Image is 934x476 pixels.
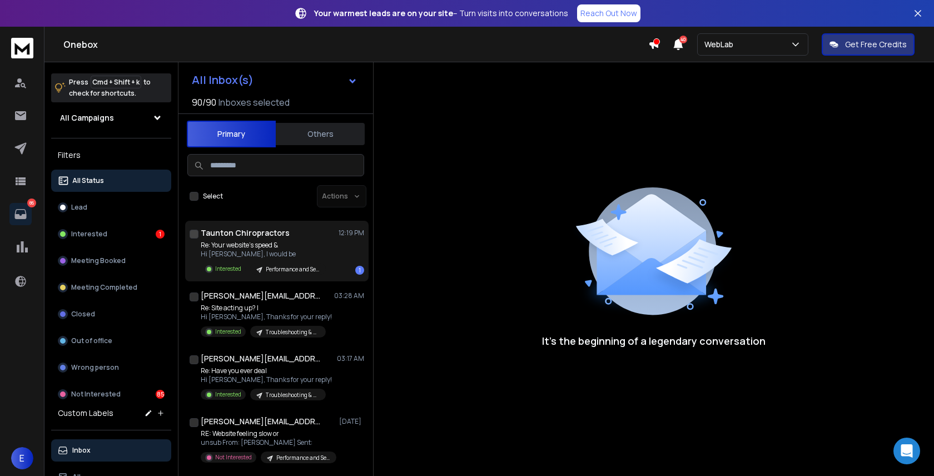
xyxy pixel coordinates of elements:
h1: [PERSON_NAME][EMAIL_ADDRESS][DOMAIN_NAME] [201,290,323,301]
div: 85 [156,390,165,399]
p: RE: Website feeling slow or [201,429,334,438]
p: All Status [72,176,104,185]
p: Hi [PERSON_NAME], Thanks for your reply! [201,375,332,384]
h1: All Inbox(s) [192,75,254,86]
p: Closed [71,310,95,319]
p: Out of office [71,336,112,345]
button: E [11,447,33,469]
p: WebLab [704,39,738,50]
p: Inbox [72,446,91,455]
h3: Custom Labels [58,408,113,419]
p: Reach Out Now [580,8,637,19]
button: Interested1 [51,223,171,245]
button: Out of office [51,330,171,352]
strong: Your warmest leads are on your site [314,8,453,18]
p: Performance and Security Issues | [DATE] [266,265,319,274]
button: Wrong person [51,356,171,379]
h1: [PERSON_NAME][EMAIL_ADDRESS][DOMAIN_NAME] [201,416,323,427]
h1: Onebox [63,38,648,51]
h3: Inboxes selected [218,96,290,109]
p: [DATE] [339,417,364,426]
h1: Taunton Chiropractors [201,227,290,239]
button: Others [276,122,365,146]
p: 86 [27,199,36,207]
p: Re: Site acting up? I [201,304,332,313]
button: Closed [51,303,171,325]
p: Meeting Completed [71,283,137,292]
a: Reach Out Now [577,4,640,22]
p: It’s the beginning of a legendary conversation [542,333,766,349]
p: Hi [PERSON_NAME], I would be [201,250,326,259]
p: unsub From: [PERSON_NAME] Sent: [201,438,334,447]
button: Lead [51,196,171,219]
span: 90 / 90 [192,96,216,109]
p: 12:19 PM [339,229,364,237]
p: Press to check for shortcuts. [69,77,151,99]
span: 40 [679,36,687,43]
p: Performance and Security Issues | [DATE] [276,454,330,462]
button: Not Interested85 [51,383,171,405]
button: Meeting Completed [51,276,171,299]
p: Lead [71,203,87,212]
h3: Filters [51,147,171,163]
div: 1 [156,230,165,239]
button: All Inbox(s) [183,69,366,91]
p: Not Interested [71,390,121,399]
p: Wrong person [71,363,119,372]
p: Not Interested [215,453,252,462]
button: Get Free Credits [822,33,915,56]
button: Inbox [51,439,171,462]
h1: [PERSON_NAME][EMAIL_ADDRESS][DOMAIN_NAME] [201,353,323,364]
button: Meeting Booked [51,250,171,272]
p: Get Free Credits [845,39,907,50]
h1: All Campaigns [60,112,114,123]
p: 03:17 AM [337,354,364,363]
a: 86 [9,203,32,225]
p: Re: Your website’s speed & [201,241,326,250]
p: Interested [215,265,241,273]
p: – Turn visits into conversations [314,8,568,19]
img: logo [11,38,33,58]
label: Select [203,192,223,201]
button: Primary [187,121,276,147]
div: Open Intercom Messenger [893,438,920,464]
button: All Campaigns [51,107,171,129]
p: Interested [215,328,241,336]
span: Cmd + Shift + k [91,76,141,88]
div: 1 [355,266,364,275]
button: All Status [51,170,171,192]
p: 03:28 AM [334,291,364,300]
p: Meeting Booked [71,256,126,265]
p: Re: Have you ever deal [201,366,332,375]
p: Hi [PERSON_NAME], Thanks for your reply! [201,313,332,321]
p: Interested [71,230,107,239]
p: Interested [215,390,241,399]
p: Troubleshooting & Bug Fixes | [DATE] [266,328,319,336]
p: Troubleshooting & Bug Fixes | [DATE] [266,391,319,399]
